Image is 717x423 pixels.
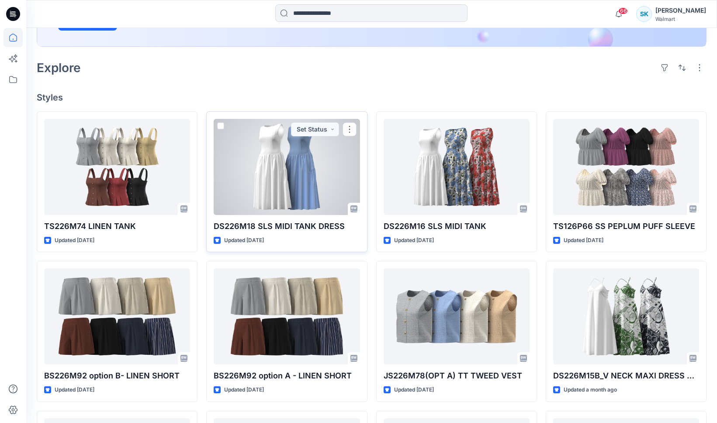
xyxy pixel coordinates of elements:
[55,236,94,245] p: Updated [DATE]
[553,119,699,215] a: TS126P66 SS PEPLUM PUFF SLEEVE
[384,268,530,364] a: JS226M78(OPT A) TT TWEED VEST
[655,5,706,16] div: [PERSON_NAME]
[564,236,603,245] p: Updated [DATE]
[214,370,360,382] p: BS226M92 option A - LINEN SHORT
[44,119,190,215] a: TS226M74 LINEN TANK
[214,119,360,215] a: DS226M18 SLS MIDI TANK DRESS
[553,220,699,232] p: TS126P66 SS PEPLUM PUFF SLEEVE
[384,370,530,382] p: JS226M78(OPT A) TT TWEED VEST
[553,268,699,364] a: DS226M15B_V NECK MAXI DRESS ON BIAS
[37,61,81,75] h2: Explore
[394,385,434,395] p: Updated [DATE]
[636,6,652,22] div: SK
[564,385,617,395] p: Updated a month ago
[214,268,360,364] a: BS226M92 option A - LINEN SHORT
[37,92,707,103] h4: Styles
[618,7,628,14] span: 66
[384,119,530,215] a: DS226M16 SLS MIDI TANK
[394,236,434,245] p: Updated [DATE]
[384,220,530,232] p: DS226M16 SLS MIDI TANK
[44,268,190,364] a: BS226M92 option B- LINEN SHORT
[55,385,94,395] p: Updated [DATE]
[224,385,264,395] p: Updated [DATE]
[553,370,699,382] p: DS226M15B_V NECK MAXI DRESS ON BIAS
[44,370,190,382] p: BS226M92 option B- LINEN SHORT
[44,220,190,232] p: TS226M74 LINEN TANK
[214,220,360,232] p: DS226M18 SLS MIDI TANK DRESS
[655,16,706,22] div: Walmart
[224,236,264,245] p: Updated [DATE]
